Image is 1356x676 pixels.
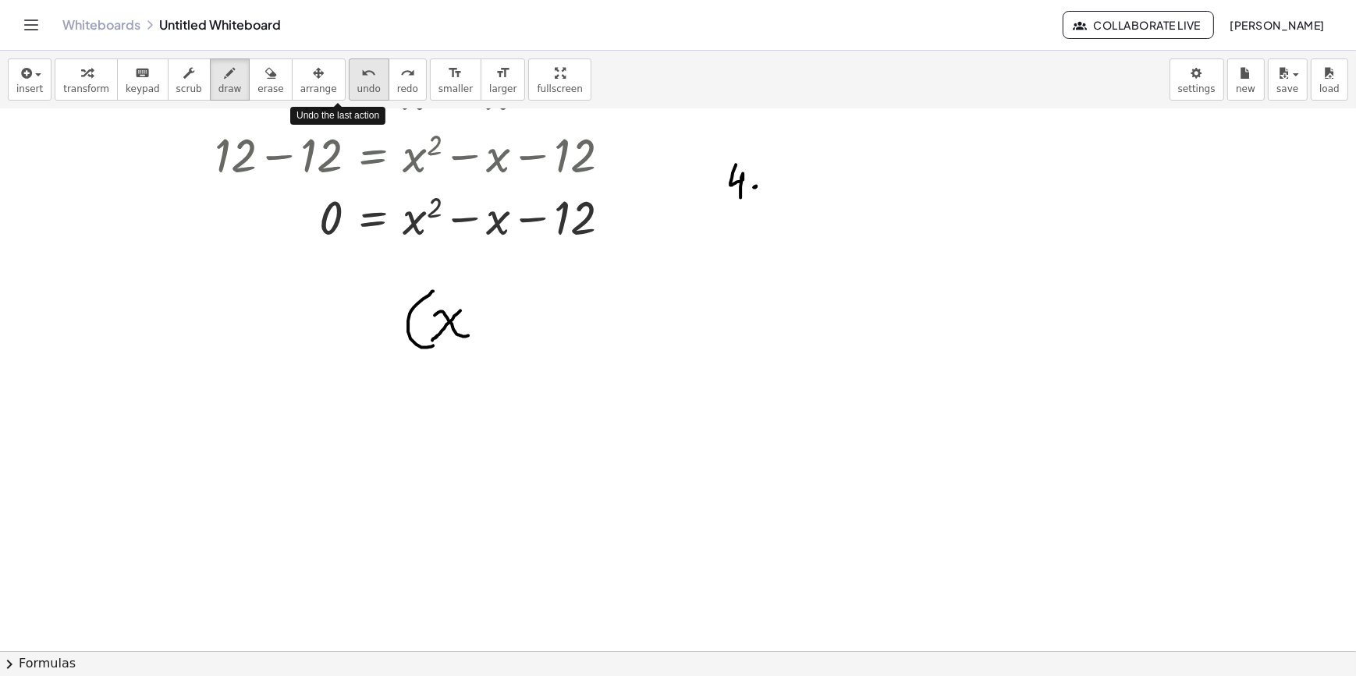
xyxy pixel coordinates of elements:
[16,83,43,94] span: insert
[117,58,169,101] button: keyboardkeypad
[448,64,463,83] i: format_size
[1217,11,1337,39] button: [PERSON_NAME]
[218,83,242,94] span: draw
[300,83,337,94] span: arrange
[1178,83,1216,94] span: settings
[8,58,51,101] button: insert
[62,17,140,33] a: Whiteboards
[1276,83,1298,94] span: save
[430,58,481,101] button: format_sizesmaller
[63,83,109,94] span: transform
[1268,58,1308,101] button: save
[1319,83,1340,94] span: load
[361,64,376,83] i: undo
[1230,18,1325,32] span: [PERSON_NAME]
[389,58,427,101] button: redoredo
[397,83,418,94] span: redo
[438,83,473,94] span: smaller
[290,107,385,125] div: Undo the last action
[357,83,381,94] span: undo
[1311,58,1348,101] button: load
[495,64,510,83] i: format_size
[292,58,346,101] button: arrange
[1076,18,1201,32] span: Collaborate Live
[1236,83,1255,94] span: new
[1063,11,1214,39] button: Collaborate Live
[537,83,582,94] span: fullscreen
[126,83,160,94] span: keypad
[1227,58,1265,101] button: new
[481,58,525,101] button: format_sizelarger
[176,83,202,94] span: scrub
[349,58,389,101] button: undoundo
[400,64,415,83] i: redo
[489,83,516,94] span: larger
[19,12,44,37] button: Toggle navigation
[528,58,591,101] button: fullscreen
[210,58,250,101] button: draw
[135,64,150,83] i: keyboard
[249,58,292,101] button: erase
[257,83,283,94] span: erase
[168,58,211,101] button: scrub
[1170,58,1224,101] button: settings
[55,58,118,101] button: transform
